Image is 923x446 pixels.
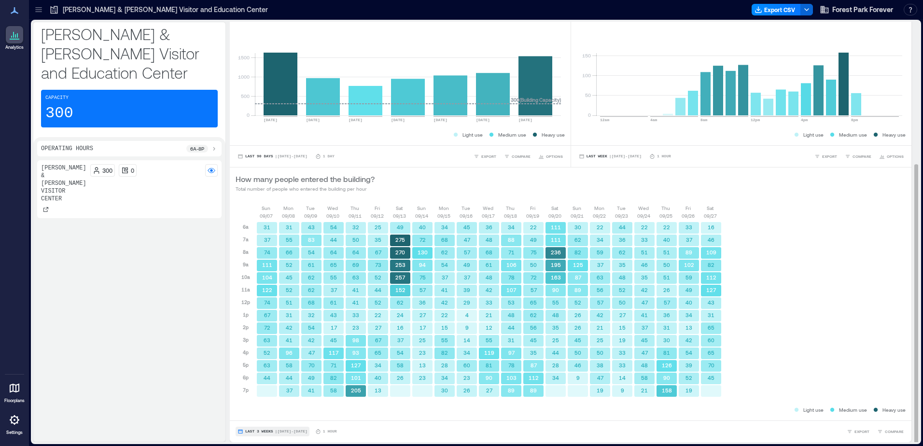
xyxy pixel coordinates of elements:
[463,299,470,306] text: 29
[465,312,469,318] text: 4
[243,311,249,319] p: 1p
[434,118,448,122] text: [DATE]
[375,224,381,230] text: 25
[597,312,603,318] text: 42
[582,53,590,58] tspan: 150
[243,261,249,268] p: 9a
[700,118,708,122] text: 8am
[593,212,606,220] p: 09/22
[706,274,716,280] text: 112
[663,312,670,318] text: 36
[330,312,337,318] text: 43
[243,248,249,256] p: 8a
[531,287,537,293] text: 57
[330,224,337,230] text: 54
[397,324,404,331] text: 16
[706,287,716,293] text: 127
[464,237,471,243] text: 47
[877,152,906,161] button: OPTIONS
[352,262,359,268] text: 69
[375,204,380,212] p: Fri
[330,262,337,268] text: 65
[352,237,359,243] text: 50
[641,237,648,243] text: 33
[482,212,495,220] p: 09/17
[304,212,317,220] p: 09/09
[308,237,315,243] text: 83
[264,249,270,255] text: 74
[506,287,517,293] text: 107
[530,324,537,331] text: 56
[536,152,565,161] button: OPTIONS
[441,262,448,268] text: 54
[704,212,717,220] p: 09/27
[853,153,871,159] span: COMPARE
[685,224,692,230] text: 33
[308,262,315,268] text: 61
[832,5,893,14] span: Forest Park Forever
[441,224,448,230] text: 34
[530,204,535,212] p: Fri
[375,287,381,293] text: 44
[574,224,581,230] text: 30
[1,376,28,406] a: Floorplans
[331,287,337,293] text: 37
[685,299,692,306] text: 40
[264,324,270,331] text: 72
[352,274,359,280] text: 63
[243,323,249,331] p: 2p
[236,185,375,193] p: Total number of people who entered the building per hour
[375,324,382,331] text: 27
[393,212,406,220] p: 09/13
[597,287,603,293] text: 56
[397,312,404,318] text: 24
[682,212,695,220] p: 09/26
[419,299,426,306] text: 36
[419,262,426,268] text: 94
[542,131,565,139] p: Heavy use
[822,153,837,159] span: EXPORT
[264,118,278,122] text: [DATE]
[330,249,337,255] text: 64
[420,324,426,331] text: 17
[845,427,871,436] button: EXPORT
[352,312,359,318] text: 33
[286,262,293,268] text: 52
[247,112,250,118] tspan: 0
[551,274,561,280] text: 163
[882,131,906,139] p: Heavy use
[508,249,515,255] text: 71
[420,287,426,293] text: 57
[306,118,320,122] text: [DATE]
[483,204,493,212] p: Wed
[375,262,381,268] text: 73
[330,237,337,243] text: 44
[395,274,406,280] text: 257
[460,212,473,220] p: 09/16
[286,324,293,331] text: 42
[264,237,271,243] text: 37
[530,299,537,306] text: 65
[441,249,448,255] text: 62
[875,427,906,436] button: COMPARE
[417,204,426,212] p: Sun
[419,224,426,230] text: 40
[350,204,359,212] p: Thu
[286,274,293,280] text: 45
[641,224,648,230] text: 22
[508,299,515,306] text: 53
[801,118,808,122] text: 4pm
[3,408,26,438] a: Settings
[5,44,24,50] p: Analytics
[518,118,532,122] text: [DATE]
[465,324,469,331] text: 9
[486,249,492,255] text: 68
[752,4,801,15] button: Export CSV
[663,249,670,255] text: 51
[472,152,498,161] button: EXPORT
[262,262,272,268] text: 111
[441,324,448,331] text: 15
[574,237,581,243] text: 62
[262,204,270,212] p: Sun
[546,153,563,159] span: OPTIONS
